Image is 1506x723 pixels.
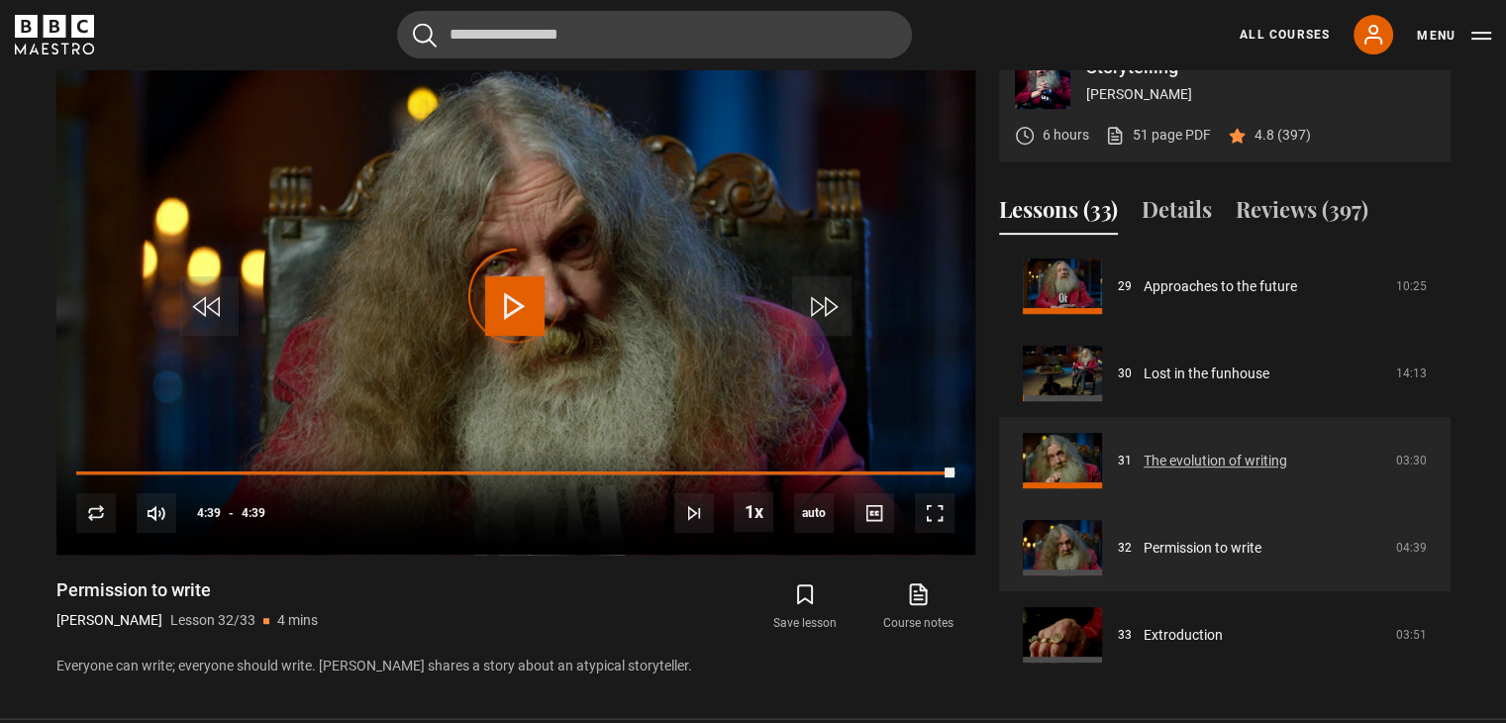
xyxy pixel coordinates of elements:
[734,492,773,532] button: Playback Rate
[1144,276,1297,297] a: Approaches to the future
[861,578,974,636] a: Course notes
[1236,193,1368,235] button: Reviews (397)
[1043,125,1089,146] p: 6 hours
[76,471,954,475] div: Progress Bar
[277,610,318,631] p: 4 mins
[674,493,714,533] button: Next Lesson
[56,610,162,631] p: [PERSON_NAME]
[1105,125,1211,146] a: 51 page PDF
[1417,26,1491,46] button: Toggle navigation
[749,578,861,636] button: Save lesson
[197,495,221,531] span: 4:39
[56,656,975,676] p: Everyone can write; everyone should write. [PERSON_NAME] shares a story about an atypical storyte...
[397,11,912,58] input: Search
[76,493,116,533] button: Replay
[56,38,975,555] video-js: Video Player
[1086,58,1435,76] p: Storytelling
[999,193,1118,235] button: Lessons (33)
[15,15,94,54] svg: BBC Maestro
[1086,84,1435,105] p: [PERSON_NAME]
[794,493,834,533] div: Current quality: 720p
[413,23,437,48] button: Submit the search query
[794,493,834,533] span: auto
[1255,125,1311,146] p: 4.8 (397)
[1144,451,1287,471] a: The evolution of writing
[1144,625,1223,646] a: Extroduction
[170,610,255,631] p: Lesson 32/33
[854,493,894,533] button: Captions
[1240,26,1330,44] a: All Courses
[1144,363,1269,384] a: Lost in the funhouse
[137,493,176,533] button: Mute
[1142,193,1212,235] button: Details
[242,495,265,531] span: 4:39
[56,578,318,602] h1: Permission to write
[915,493,954,533] button: Fullscreen
[1144,538,1261,559] a: Permission to write
[229,506,234,520] span: -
